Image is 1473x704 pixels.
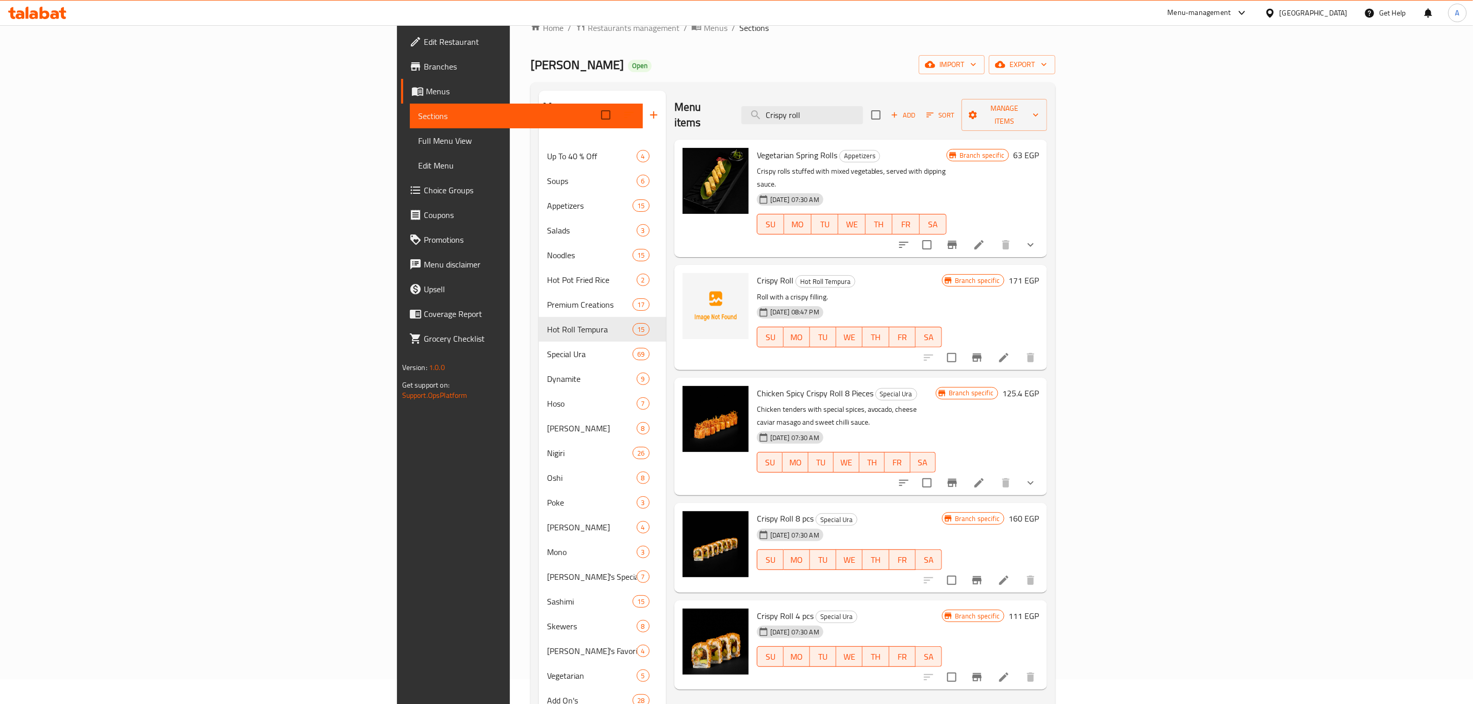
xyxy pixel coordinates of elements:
span: Choice Groups [424,184,635,196]
span: FR [889,455,906,470]
span: 6 [637,176,649,186]
button: Branch-specific-item [940,471,965,495]
button: WE [834,452,859,473]
div: items [637,645,650,657]
div: [PERSON_NAME]'s Special Hand Rolls7 [539,564,666,589]
button: FR [892,214,919,234]
span: MO [788,330,806,345]
button: WE [836,646,863,667]
span: Appetizers [547,199,633,212]
div: Noodles [547,249,633,261]
button: SU [757,549,784,570]
span: 8 [637,622,649,631]
p: Crispy rolls stuffed with mixed vegetables, served with dipping sauce. [757,165,947,191]
div: Special Ura [875,388,917,400]
a: Coverage Report [401,301,643,326]
h2: Menu items [674,99,729,130]
a: Edit Menu [410,153,643,178]
div: [GEOGRAPHIC_DATA] [1280,7,1348,19]
div: Skewers8 [539,614,666,639]
span: Appetizers [840,150,880,162]
button: TU [808,452,834,473]
span: SA [920,330,938,345]
div: items [633,323,649,336]
span: Branch specific [945,388,998,398]
span: Oshi [547,472,636,484]
img: Crispy Roll 8 pcs [683,511,749,577]
div: Soups [547,175,636,187]
span: Special Ura [547,348,633,360]
span: FR [893,649,912,664]
span: Special Ura [876,388,917,400]
p: Roll with a crispy filling. [757,291,942,304]
div: Salads [547,224,636,237]
span: 3 [637,498,649,508]
span: FR [893,330,912,345]
a: Support.OpsPlatform [402,389,468,402]
span: 2 [637,275,649,285]
span: Chicken Spicy Crispy Roll 8 Pieces [757,385,873,401]
div: Mono3 [539,540,666,564]
div: items [637,175,650,187]
div: items [633,249,649,261]
span: TH [867,649,885,664]
span: MO [787,455,804,470]
button: Branch-specific-item [965,568,989,593]
div: Special Ura [816,611,857,623]
div: Sashimi [547,595,633,608]
div: Premium Creations [547,298,633,311]
span: TU [814,552,832,567]
span: Vegetarian [547,669,636,682]
div: items [637,274,650,286]
div: Salads3 [539,218,666,243]
button: delete [994,232,1018,257]
svg: Show Choices [1024,239,1037,251]
span: Version: [402,361,427,374]
span: 4 [637,152,649,161]
span: Select all sections [595,104,617,126]
span: Coupons [424,209,635,221]
span: 8 [637,473,649,483]
span: SA [924,217,942,232]
h6: 111 EGP [1008,609,1039,623]
span: [DATE] 08:47 PM [766,307,823,317]
span: 15 [633,250,649,260]
h6: 63 EGP [1013,148,1039,162]
span: WE [838,455,855,470]
span: Full Menu View [418,135,635,147]
span: import [927,58,977,71]
span: 1.0.0 [429,361,445,374]
button: TH [859,452,885,473]
div: Dynamite9 [539,366,666,391]
span: 15 [633,325,649,334]
span: Manage items [970,102,1039,128]
span: export [997,58,1047,71]
button: TU [810,549,836,570]
img: Vegetarian Spring Rolls [683,148,749,214]
div: items [637,373,650,385]
span: Up To 40 % Off [547,150,636,162]
span: Select section [865,104,887,126]
button: Add [887,107,920,123]
div: Poke [547,496,636,509]
button: delete [1018,345,1043,370]
span: MO [788,217,807,232]
span: Sections [739,22,769,34]
button: WE [838,214,865,234]
div: Hot Roll Tempura [796,275,855,288]
span: 5 [637,671,649,681]
button: MO [784,646,810,667]
span: 26 [633,448,649,458]
span: SU [762,649,780,664]
h6: 171 EGP [1008,273,1039,288]
button: SA [916,549,942,570]
button: TU [810,327,836,347]
span: TU [814,330,832,345]
button: SU [757,646,784,667]
nav: breadcrumb [531,21,1055,35]
span: Crispy Roll 4 pcs [757,608,814,624]
span: 8 [637,424,649,433]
